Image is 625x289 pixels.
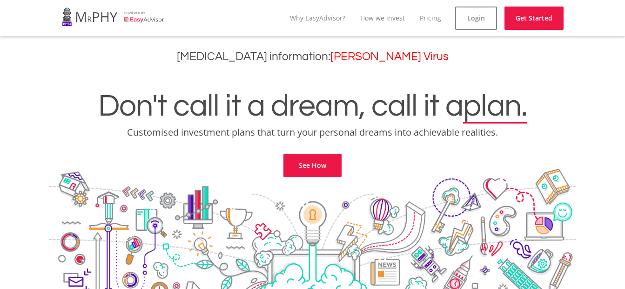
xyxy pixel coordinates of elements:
h3: [MEDICAL_DATA] information: [7,50,618,63]
a: Get Started [504,7,564,30]
span: plan. [463,90,527,122]
a: Why EasyAdvisor? [290,14,345,22]
p: Customised investment plans that turn your personal dreams into achievable realities. [7,126,618,139]
a: [PERSON_NAME] Virus [330,51,449,62]
a: Pricing [420,14,441,22]
a: Login [455,7,497,30]
a: How we invest [360,14,405,22]
a: See How [283,154,342,177]
h1: Don't call it a dream, call it a [7,90,618,122]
